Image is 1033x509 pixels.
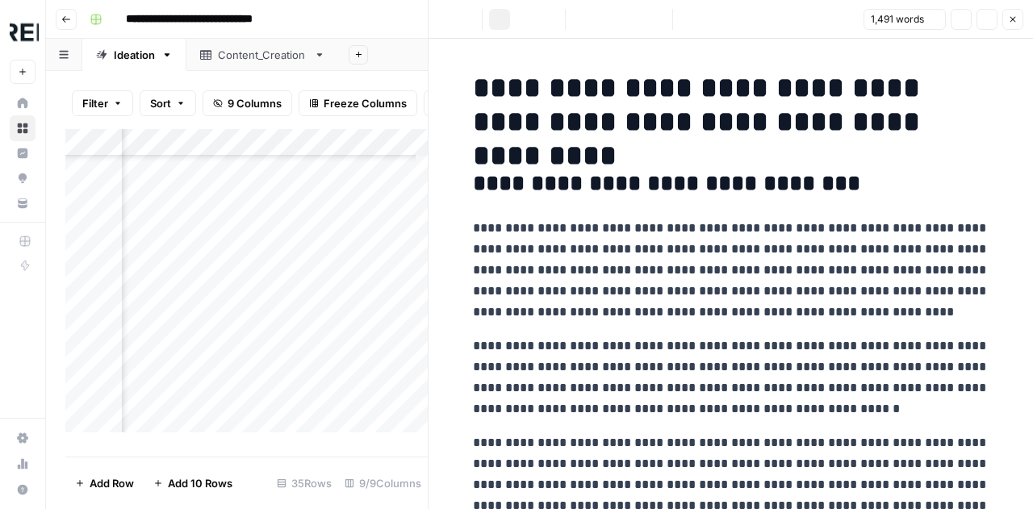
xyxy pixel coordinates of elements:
[228,95,282,111] span: 9 Columns
[168,475,232,491] span: Add 10 Rows
[10,140,36,166] a: Insights
[338,470,428,496] div: 9/9 Columns
[10,13,36,53] button: Workspace: Threepipe Reply
[299,90,417,116] button: Freeze Columns
[864,9,946,30] button: 1,491 words
[10,90,36,116] a: Home
[10,425,36,451] a: Settings
[72,90,133,116] button: Filter
[10,477,36,503] button: Help + Support
[10,190,36,216] a: Your Data
[140,90,196,116] button: Sort
[270,470,338,496] div: 35 Rows
[10,115,36,141] a: Browse
[186,39,339,71] a: Content_Creation
[10,19,39,48] img: Threepipe Reply Logo
[150,95,171,111] span: Sort
[65,470,144,496] button: Add Row
[324,95,407,111] span: Freeze Columns
[10,451,36,477] a: Usage
[144,470,242,496] button: Add 10 Rows
[90,475,134,491] span: Add Row
[114,47,155,63] div: Ideation
[10,165,36,191] a: Opportunities
[218,47,307,63] div: Content_Creation
[82,95,108,111] span: Filter
[82,39,186,71] a: Ideation
[871,12,924,27] span: 1,491 words
[203,90,292,116] button: 9 Columns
